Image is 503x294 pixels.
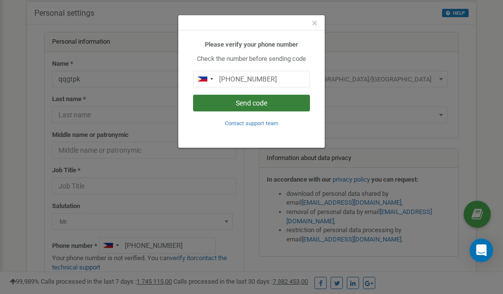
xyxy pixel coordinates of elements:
[225,120,279,127] small: Contact support team
[312,17,317,29] span: ×
[193,54,310,64] p: Check the number before sending code
[225,119,279,127] a: Contact support team
[205,41,298,48] b: Please verify your phone number
[470,239,493,262] div: Open Intercom Messenger
[193,71,310,87] input: 0905 123 4567
[194,71,216,87] div: Telephone country code
[193,95,310,111] button: Send code
[312,18,317,28] button: Close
